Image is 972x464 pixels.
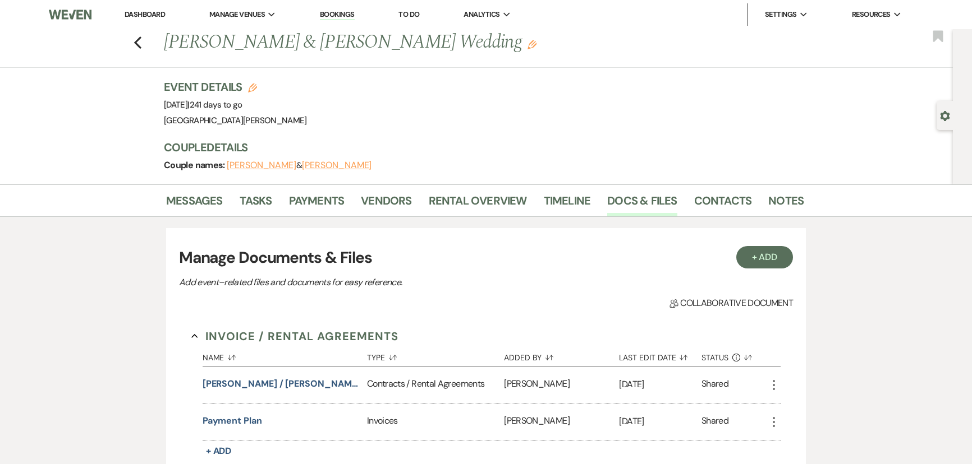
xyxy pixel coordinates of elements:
[694,192,752,216] a: Contacts
[852,9,891,20] span: Resources
[166,192,223,216] a: Messages
[367,403,504,440] div: Invoices
[289,192,345,216] a: Payments
[164,140,792,155] h3: Couple Details
[504,403,619,440] div: [PERSON_NAME]
[702,414,728,429] div: Shared
[209,9,265,20] span: Manage Venues
[607,192,677,216] a: Docs & Files
[164,99,242,110] span: [DATE]
[203,443,235,459] button: + Add
[361,192,411,216] a: Vendors
[619,345,702,366] button: Last Edit Date
[49,3,91,26] img: Weven Logo
[190,99,242,110] span: 241 days to go
[191,328,398,345] button: Invoice / Rental Agreements
[179,275,572,290] p: Add event–related files and documents for easy reference.
[702,345,767,366] button: Status
[504,366,619,403] div: [PERSON_NAME]
[164,79,307,95] h3: Event Details
[203,414,262,428] button: Payment Plan
[398,10,419,19] a: To Do
[206,445,232,457] span: + Add
[179,246,793,270] h3: Manage Documents & Files
[504,345,619,366] button: Added By
[367,366,504,403] div: Contracts / Rental Agreements
[164,159,227,171] span: Couple names:
[240,192,272,216] a: Tasks
[125,10,165,19] a: Dashboard
[203,377,363,391] button: [PERSON_NAME] / [PERSON_NAME] Wedding
[544,192,591,216] a: Timeline
[768,192,804,216] a: Notes
[164,115,307,126] span: [GEOGRAPHIC_DATA][PERSON_NAME]
[227,160,372,171] span: &
[619,377,702,392] p: [DATE]
[670,296,793,310] span: Collaborative document
[164,29,667,56] h1: [PERSON_NAME] & [PERSON_NAME] Wedding
[702,354,728,361] span: Status
[302,161,372,170] button: [PERSON_NAME]
[619,414,702,429] p: [DATE]
[187,99,242,110] span: |
[320,10,355,20] a: Bookings
[528,39,537,49] button: Edit
[765,9,797,20] span: Settings
[736,246,794,268] button: + Add
[367,345,504,366] button: Type
[940,110,950,120] button: Open lead details
[464,9,499,20] span: Analytics
[227,161,296,170] button: [PERSON_NAME]
[203,345,367,366] button: Name
[429,192,527,216] a: Rental Overview
[702,377,728,392] div: Shared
